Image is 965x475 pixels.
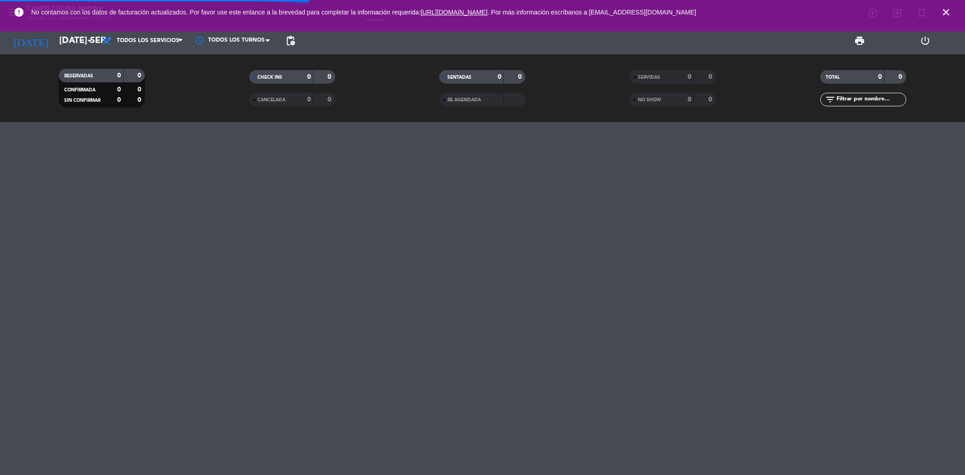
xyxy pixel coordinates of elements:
[285,35,296,46] span: pending_actions
[117,72,121,79] strong: 0
[941,7,951,18] i: close
[825,94,836,105] i: filter_list
[7,31,55,51] i: [DATE]
[138,72,143,79] strong: 0
[64,88,95,92] span: CONFIRMADA
[117,86,121,93] strong: 0
[31,9,696,16] span: No contamos con los datos de facturación actualizados. Por favor use este enlance a la brevedad p...
[138,86,143,93] strong: 0
[64,74,93,78] span: RESERVADAS
[447,75,471,80] span: SENTADAS
[638,75,660,80] span: SERVIDAS
[518,74,523,80] strong: 0
[447,98,481,102] span: RE AGENDADA
[307,74,311,80] strong: 0
[257,98,285,102] span: CANCELADA
[878,74,882,80] strong: 0
[688,74,691,80] strong: 0
[854,35,865,46] span: print
[892,27,958,54] div: LOG OUT
[708,74,714,80] strong: 0
[488,9,696,16] a: . Por más información escríbanos a [EMAIL_ADDRESS][DOMAIN_NAME]
[307,96,311,103] strong: 0
[328,74,333,80] strong: 0
[898,74,904,80] strong: 0
[328,96,333,103] strong: 0
[117,97,121,103] strong: 0
[688,96,691,103] strong: 0
[64,98,100,103] span: SIN CONFIRMAR
[920,35,931,46] i: power_settings_new
[638,98,661,102] span: NO SHOW
[138,97,143,103] strong: 0
[14,7,24,18] i: error
[117,38,179,44] span: Todos los servicios
[708,96,714,103] strong: 0
[84,35,95,46] i: arrow_drop_down
[257,75,282,80] span: CHECK INS
[826,75,840,80] span: TOTAL
[421,9,488,16] a: [URL][DOMAIN_NAME]
[498,74,501,80] strong: 0
[836,95,906,104] input: Filtrar por nombre...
